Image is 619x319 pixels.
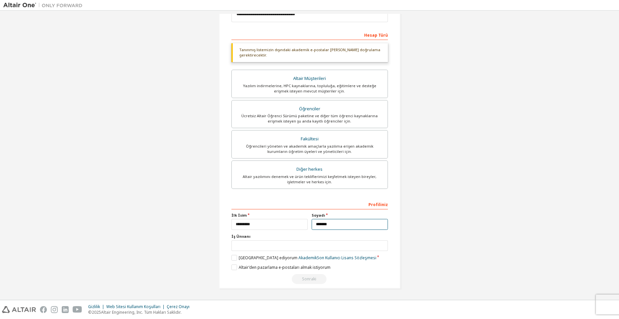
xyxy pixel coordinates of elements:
div: Read and acccept EULA to continue [231,274,388,284]
label: Soyadı [312,213,388,218]
div: Profiliniz [231,199,388,209]
div: Web Sitesi Kullanım Koşulları [106,304,167,309]
img: linkedin.svg [62,306,69,313]
div: Gizlilik [88,304,106,309]
div: Tanınmış listemizin dışındaki akademik e-postalar [PERSON_NAME] doğrulama gerektirecektir. [231,43,388,62]
div: Yazılım indirmelerine, HPC kaynaklarına, topluluğa, eğitimlere ve desteğe erişmek isteyen mevcut ... [236,83,384,94]
div: Altair Müşterileri [236,74,384,83]
img: instagram.svg [51,306,58,313]
div: Çerez Onayı [167,304,193,309]
img: altair_logo.svg [2,306,36,313]
div: Öğrenciler [236,104,384,114]
div: Ücretsiz Altair Öğrenci Sürümü paketine ve diğer tüm öğrenci kaynaklarına erişmek isteyen şu anda... [236,113,384,124]
div: Altair yazılımını denemek ve ürün tekliflerimizi keşfetmek isteyen bireyler, işletmeler ve herkes... [236,174,384,185]
div: Öğrencileri yöneten ve akademik amaçlarla yazılıma erişen akademik kurumların öğretim üyeleri ve ... [236,144,384,154]
div: Diğer herkes [236,165,384,174]
img: youtube.svg [73,306,82,313]
label: İş Ünvanı [231,234,388,239]
img: facebook.svg [40,306,47,313]
div: Hesap Türü [231,29,388,40]
label: İlk İsim [231,213,308,218]
div: Fakültesi [236,134,384,144]
label: Altair'den pazarlama e-postaları almak istiyorum [231,265,330,270]
a: Akademik Son Kullanıcı Lisans Sözleşmesi [298,255,376,261]
label: [GEOGRAPHIC_DATA] ediyorum [231,255,376,261]
img: Altair One [3,2,86,9]
p: © 2025 Altair Engineering, Inc. Tüm Hakları Saklıdır. [88,309,193,315]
